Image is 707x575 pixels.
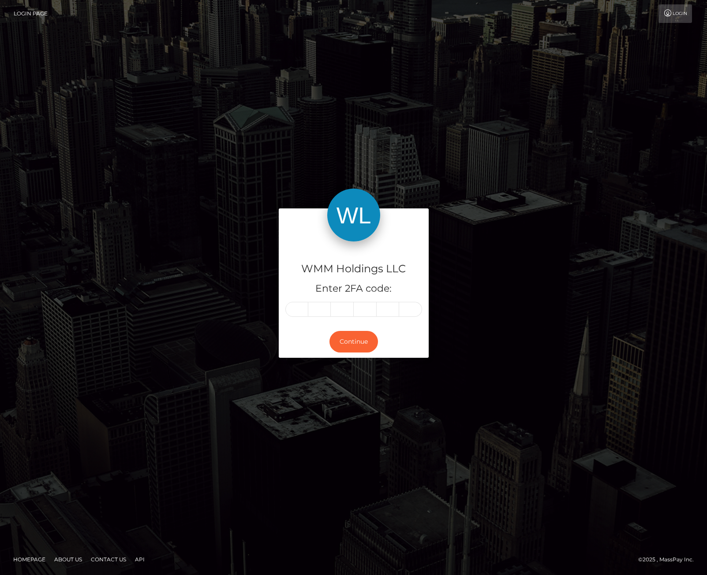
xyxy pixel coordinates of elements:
[285,261,422,277] h4: WMM Holdings LLC
[285,282,422,296] h5: Enter 2FA code:
[14,4,48,23] a: Login Page
[327,189,380,241] img: WMM Holdings LLC
[87,553,130,566] a: Contact Us
[51,553,86,566] a: About Us
[329,331,378,352] button: Continue
[10,553,49,566] a: Homepage
[638,555,700,564] div: © 2025 , MassPay Inc.
[658,4,692,23] a: Login
[131,553,148,566] a: API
